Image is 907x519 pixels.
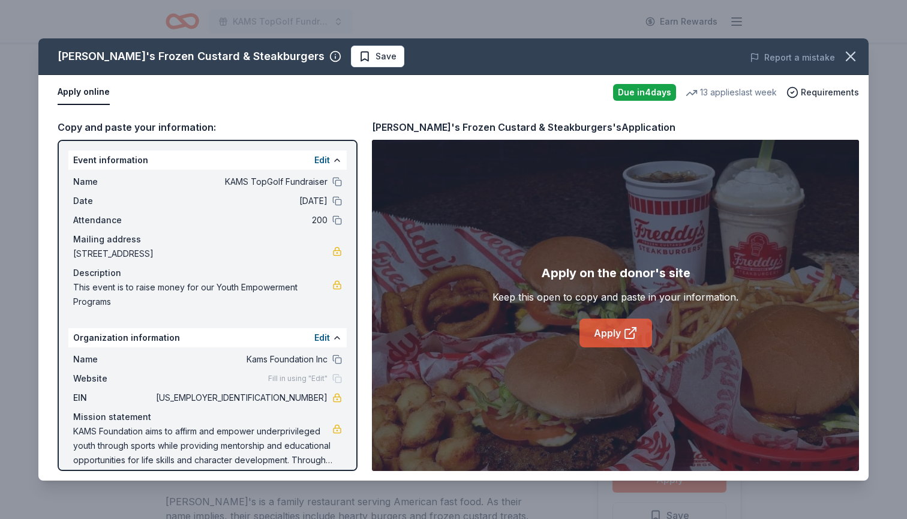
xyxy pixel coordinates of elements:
div: [PERSON_NAME]'s Frozen Custard & Steakburgers [58,47,325,66]
button: Apply online [58,80,110,105]
div: [PERSON_NAME]'s Frozen Custard & Steakburgers's Application [372,119,675,135]
span: [DATE] [154,194,328,208]
div: Mailing address [73,232,342,247]
span: Date [73,194,154,208]
div: 13 applies last week [686,85,777,100]
div: Apply on the donor's site [541,263,690,283]
div: Copy and paste your information: [58,119,358,135]
button: Requirements [786,85,859,100]
button: Save [351,46,404,67]
div: Organization information [68,328,347,347]
span: Requirements [801,85,859,100]
span: Save [376,49,397,64]
span: KAMS TopGolf Fundraiser [154,175,328,189]
span: Attendance [73,213,154,227]
button: Edit [314,331,330,345]
span: Kams Foundation Inc [154,352,328,367]
div: Mission statement [73,410,342,424]
span: Name [73,352,154,367]
span: Name [73,175,154,189]
span: EIN [73,391,154,405]
a: Apply [579,319,652,347]
div: Keep this open to copy and paste in your information. [492,290,738,304]
button: Edit [314,153,330,167]
div: Event information [68,151,347,170]
span: This event is to raise money for our Youth Empowerment Programs [73,280,332,309]
span: Fill in using "Edit" [268,374,328,383]
span: [STREET_ADDRESS] [73,247,332,261]
span: [US_EMPLOYER_IDENTIFICATION_NUMBER] [154,391,328,405]
div: Due in 4 days [613,84,676,101]
span: 200 [154,213,328,227]
span: Website [73,371,154,386]
button: Report a mistake [750,50,835,65]
span: KAMS Foundation aims to affirm and empower underprivileged youth through sports while providing m... [73,424,332,467]
div: Description [73,266,342,280]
